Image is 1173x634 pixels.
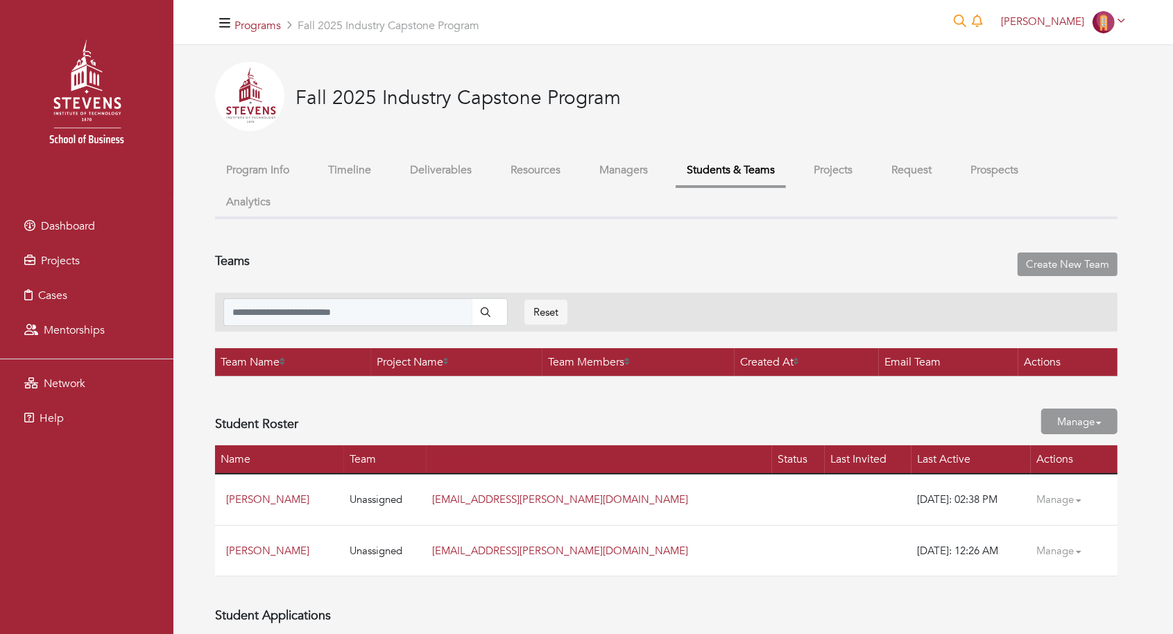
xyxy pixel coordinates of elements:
[226,492,309,506] a: [PERSON_NAME]
[215,187,282,217] button: Analytics
[3,404,170,432] a: Help
[215,608,1118,624] h4: Student Applications
[959,155,1029,185] button: Prospects
[215,155,300,185] button: Program Info
[234,19,479,33] h5: Fall 2025 Industry Capstone Program
[377,354,449,370] a: Project Name
[676,155,786,188] button: Students & Teams
[296,87,621,110] h3: Fall 2025 Industry Capstone Program
[432,492,688,506] a: [EMAIL_ADDRESS][PERSON_NAME][DOMAIN_NAME]
[1001,15,1084,28] span: [PERSON_NAME]
[588,155,659,185] button: Managers
[524,300,567,325] a: Reset
[879,348,1018,377] th: Email Team
[350,452,376,467] a: Team
[1093,11,1115,33] img: Company-Icon-7f8a26afd1715722aa5ae9dc11300c11ceeb4d32eda0db0d61c21d11b95ecac6.png
[44,323,105,338] span: Mentorships
[317,155,382,185] button: Timeline
[41,253,80,268] span: Projects
[3,212,170,240] a: Dashboard
[1036,486,1092,513] a: Manage
[344,525,427,576] td: Unassigned
[3,370,170,397] a: Network
[215,62,284,131] img: 2025-04-24%20134207.png
[3,282,170,309] a: Cases
[1041,409,1118,434] a: Manage
[911,525,1031,576] td: [DATE]: 12:26 AM
[740,354,799,370] a: Created At
[880,155,943,185] button: Request
[772,445,825,474] th: Status
[1018,252,1118,277] a: Create New Team
[226,544,309,558] a: [PERSON_NAME]
[995,15,1131,28] a: [PERSON_NAME]
[803,155,864,185] button: Projects
[432,452,475,467] a: Email All
[44,376,85,391] span: Network
[399,155,483,185] button: Deliverables
[1018,348,1118,377] th: Actions
[38,288,67,303] span: Cases
[3,316,170,344] a: Mentorships
[215,254,250,269] h4: Teams
[825,445,911,474] th: Last Invited
[344,474,427,525] td: Unassigned
[221,452,250,467] a: Name
[221,354,285,370] a: Team Name
[911,445,1031,474] th: Last Active
[14,24,160,170] img: stevens_logo.png
[432,544,688,558] a: [EMAIL_ADDRESS][PERSON_NAME][DOMAIN_NAME]
[215,417,298,432] h4: Student Roster
[40,411,64,426] span: Help
[3,247,170,275] a: Projects
[548,354,630,370] a: Team Members
[911,474,1031,525] td: [DATE]: 02:38 PM
[1036,538,1092,565] a: Manage
[499,155,572,185] button: Resources
[1031,445,1118,474] th: Actions
[234,18,281,33] a: Programs
[41,219,95,234] span: Dashboard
